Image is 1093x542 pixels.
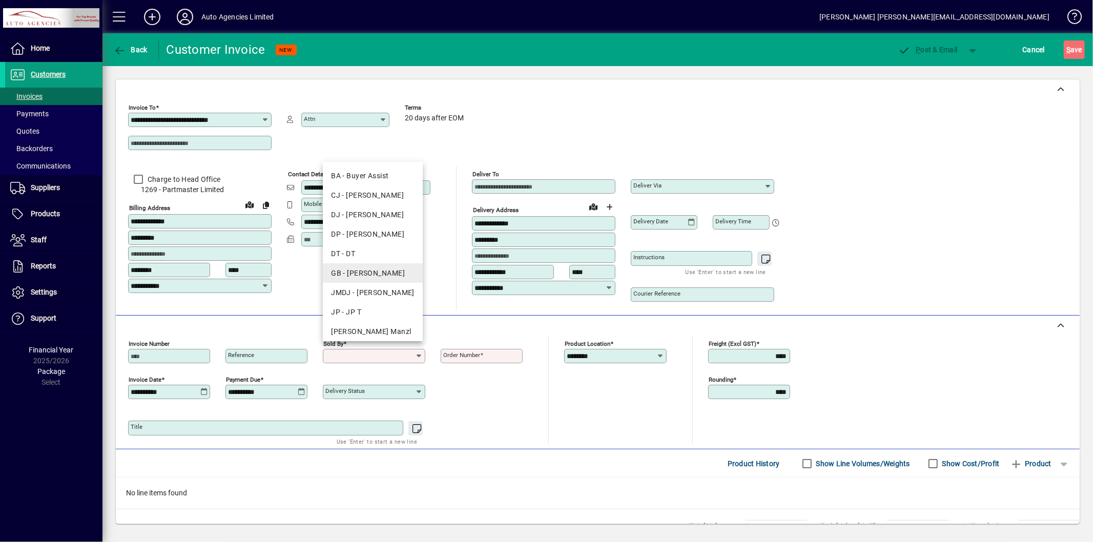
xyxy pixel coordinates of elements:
[146,174,220,184] label: Charge to Head Office
[1020,40,1048,59] button: Cancel
[957,520,1018,533] td: GST exclusive
[323,322,423,341] mat-option: SM - Sophea Manzl
[1010,455,1051,472] span: Product
[323,185,423,205] mat-option: CJ - Cheryl Jennings
[304,115,315,122] mat-label: Attn
[5,227,102,253] a: Staff
[10,162,71,170] span: Communications
[405,105,466,111] span: Terms
[633,182,662,189] mat-label: Deliver via
[10,110,49,118] span: Payments
[709,376,733,383] mat-label: Rounding
[5,254,102,279] a: Reports
[686,266,766,278] mat-hint: Use 'Enter' to start a new line
[5,122,102,140] a: Quotes
[331,248,415,259] div: DT - DT
[113,46,148,54] span: Back
[226,376,260,383] mat-label: Payment due
[167,41,265,58] div: Customer Invoice
[31,183,60,192] span: Suppliers
[1023,41,1045,58] span: Cancel
[684,520,746,533] td: Total Volume
[325,387,365,394] mat-label: Delivery status
[323,302,423,322] mat-option: JP - JP T
[331,268,415,279] div: GB - [PERSON_NAME]
[602,199,618,215] button: Choose address
[565,340,610,347] mat-label: Product location
[31,236,47,244] span: Staff
[633,290,680,297] mat-label: Courier Reference
[472,171,499,178] mat-label: Deliver To
[116,477,1080,509] div: No line items found
[5,280,102,305] a: Settings
[323,283,423,302] mat-option: JMDJ - Josiah Jennings
[5,175,102,201] a: Suppliers
[31,210,60,218] span: Products
[169,8,201,26] button: Profile
[323,244,423,263] mat-option: DT - DT
[31,262,56,270] span: Reports
[129,376,161,383] mat-label: Invoice date
[5,36,102,61] a: Home
[111,40,150,59] button: Back
[331,307,415,318] div: JP - JP T
[31,44,50,52] span: Home
[323,166,423,185] mat-option: BA - Buyer Assist
[887,520,948,533] td: 0.00
[633,218,668,225] mat-label: Delivery date
[331,171,415,181] div: BA - Buyer Assist
[331,210,415,220] div: DJ - [PERSON_NAME]
[1018,520,1080,533] td: 0.00
[323,205,423,224] mat-option: DJ - DAVE JENNINGS
[940,458,1000,469] label: Show Cost/Profit
[323,340,343,347] mat-label: Sold by
[29,346,74,354] span: Financial Year
[228,351,254,359] mat-label: Reference
[5,306,102,331] a: Support
[1005,454,1057,473] button: Product
[31,314,56,322] span: Support
[136,8,169,26] button: Add
[129,340,170,347] mat-label: Invoice number
[129,104,156,111] mat-label: Invoice To
[1064,40,1085,59] button: Save
[5,88,102,105] a: Invoices
[443,351,480,359] mat-label: Order number
[102,40,159,59] app-page-header-button: Back
[31,288,57,296] span: Settings
[304,200,322,207] mat-label: Mobile
[241,196,258,213] a: View on map
[1066,41,1082,58] span: ave
[5,105,102,122] a: Payments
[633,254,665,261] mat-label: Instructions
[724,454,784,473] button: Product History
[746,520,807,533] td: 0.0000 M³
[10,144,53,153] span: Backorders
[201,9,274,25] div: Auto Agencies Limited
[898,46,958,54] span: ost & Email
[709,340,756,347] mat-label: Freight (excl GST)
[5,201,102,227] a: Products
[331,326,415,337] div: [PERSON_NAME] Manzl
[5,140,102,157] a: Backorders
[331,190,415,201] div: CJ - [PERSON_NAME]
[1066,46,1070,54] span: S
[916,46,921,54] span: P
[37,367,65,376] span: Package
[280,47,293,53] span: NEW
[323,224,423,244] mat-option: DP - Donovan Percy
[10,127,39,135] span: Quotes
[405,114,464,122] span: 20 days after EOM
[323,263,423,283] mat-option: GB - Gavin Bright
[331,287,415,298] div: JMDJ - [PERSON_NAME]
[819,9,1049,25] div: [PERSON_NAME] [PERSON_NAME][EMAIL_ADDRESS][DOMAIN_NAME]
[715,218,751,225] mat-label: Delivery time
[128,184,272,195] span: 1269 - Partmaster Limited
[258,197,274,213] button: Copy to Delivery address
[1060,2,1080,35] a: Knowledge Base
[728,455,780,472] span: Product History
[10,92,43,100] span: Invoices
[5,157,102,175] a: Communications
[337,435,417,447] mat-hint: Use 'Enter' to start a new line
[585,198,602,215] a: View on map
